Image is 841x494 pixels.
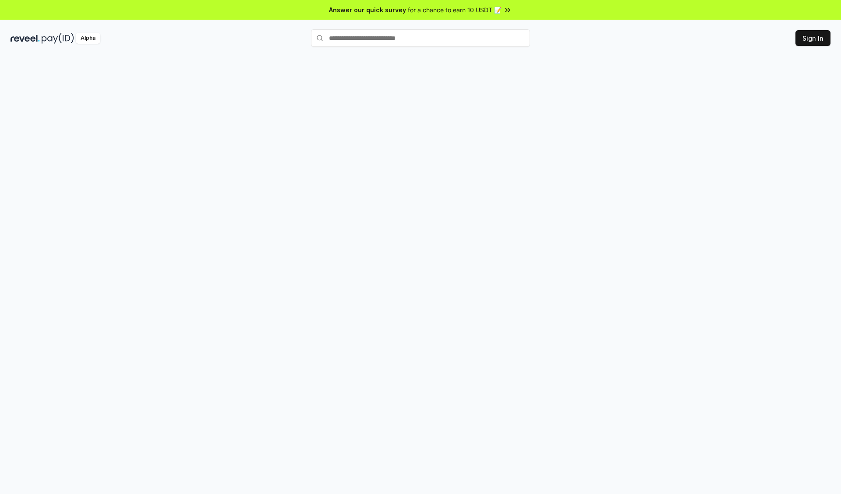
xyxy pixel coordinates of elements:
img: reveel_dark [11,33,40,44]
span: Answer our quick survey [329,5,406,14]
div: Alpha [76,33,100,44]
img: pay_id [42,33,74,44]
button: Sign In [795,30,830,46]
span: for a chance to earn 10 USDT 📝 [408,5,502,14]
